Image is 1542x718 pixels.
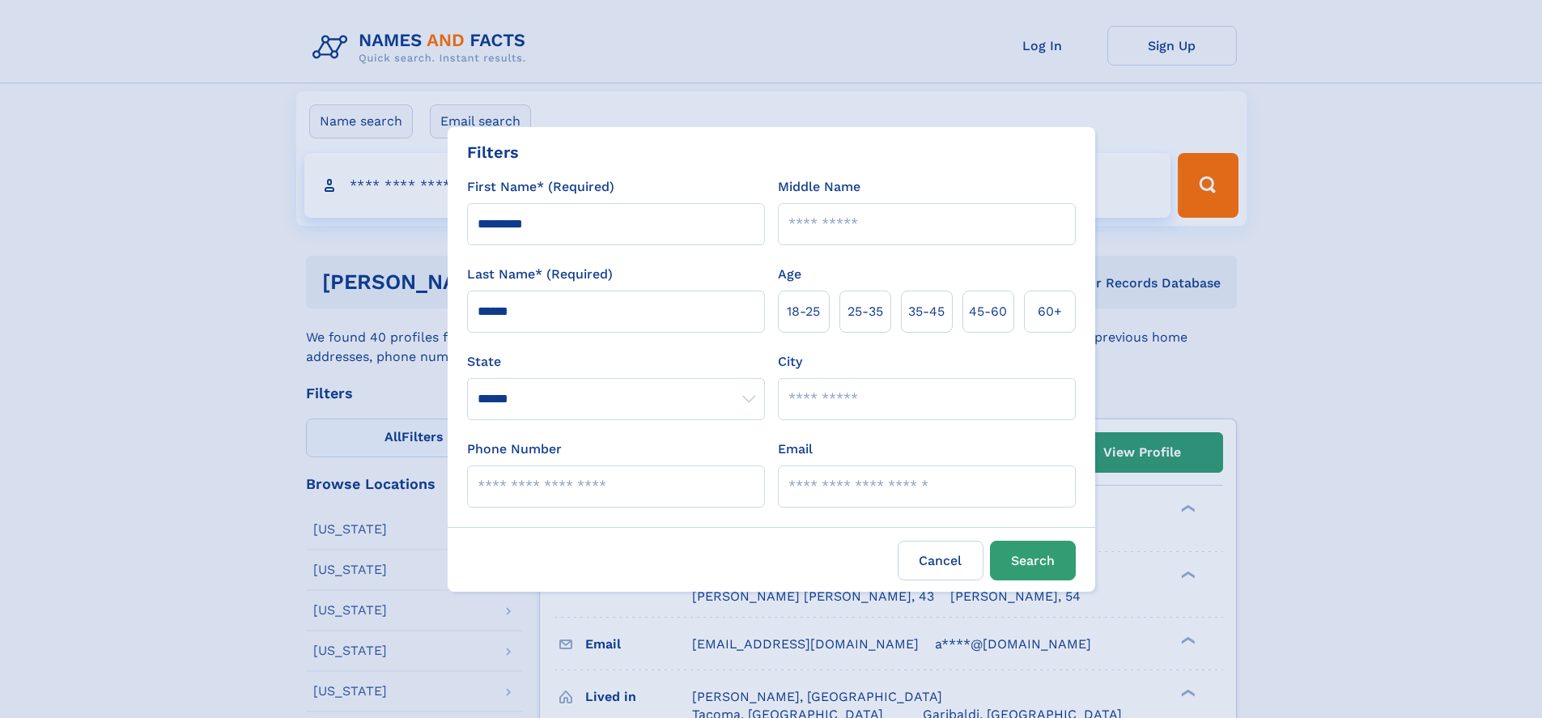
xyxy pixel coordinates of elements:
span: 18‑25 [787,302,820,321]
button: Search [990,541,1076,580]
span: 35‑45 [908,302,945,321]
label: Last Name* (Required) [467,265,613,284]
span: 25‑35 [847,302,883,321]
label: First Name* (Required) [467,177,614,197]
label: Phone Number [467,440,562,459]
label: State [467,352,765,372]
label: Age [778,265,801,284]
label: Middle Name [778,177,860,197]
label: Email [778,440,813,459]
label: Cancel [898,541,983,580]
span: 45‑60 [969,302,1007,321]
span: 60+ [1038,302,1062,321]
label: City [778,352,802,372]
div: Filters [467,140,519,164]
